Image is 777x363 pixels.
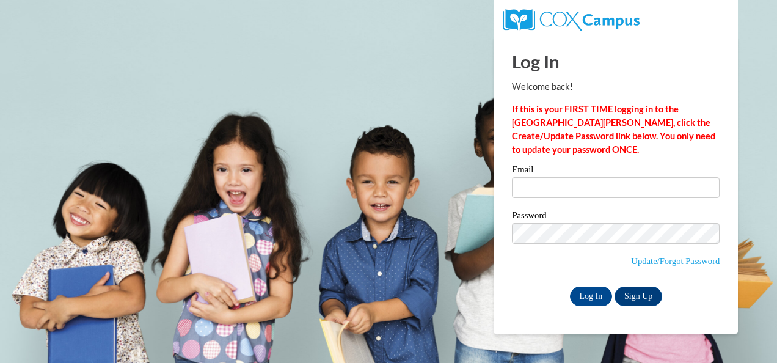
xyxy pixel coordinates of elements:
[512,104,715,155] strong: If this is your FIRST TIME logging in to the [GEOGRAPHIC_DATA][PERSON_NAME], click the Create/Upd...
[512,80,720,94] p: Welcome back!
[503,9,639,31] img: COX Campus
[570,287,613,306] input: Log In
[512,211,720,223] label: Password
[512,49,720,74] h1: Log In
[512,165,720,177] label: Email
[631,256,720,266] a: Update/Forgot Password
[503,14,639,24] a: COX Campus
[615,287,662,306] a: Sign Up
